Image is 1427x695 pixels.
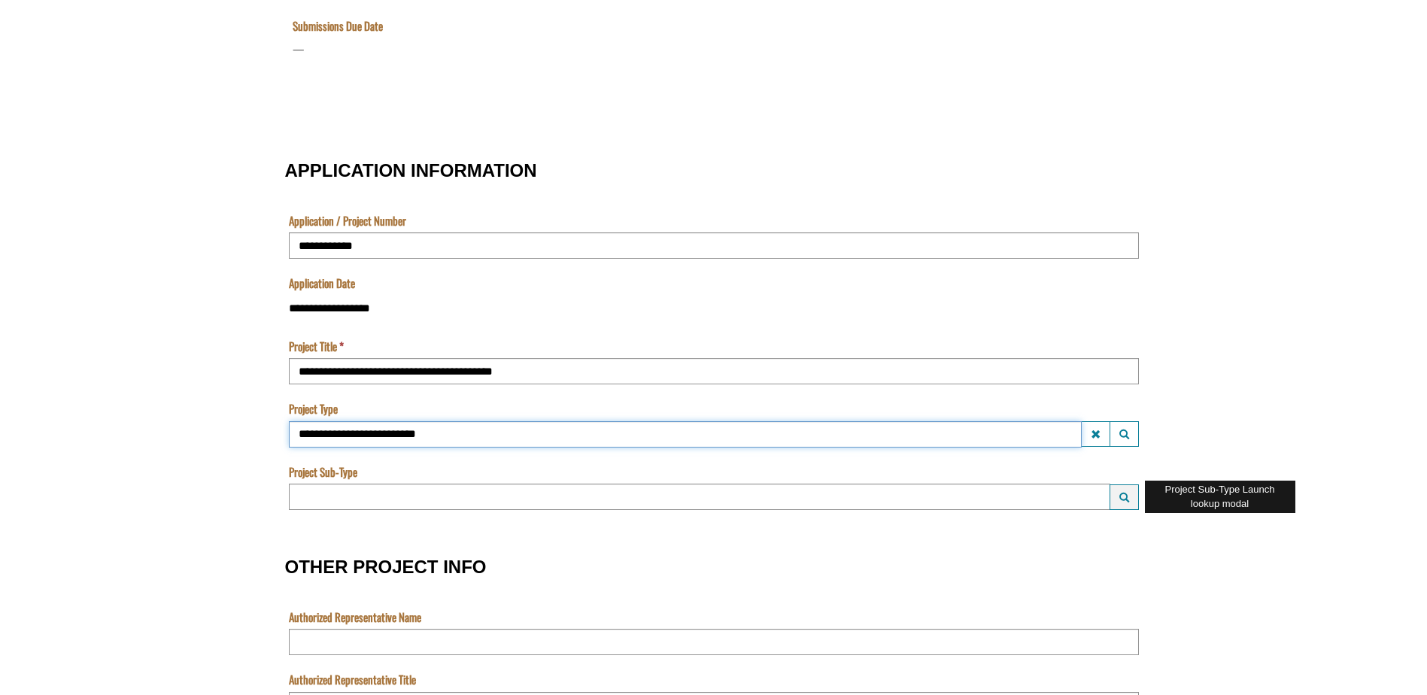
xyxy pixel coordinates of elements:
input: Name [4,83,726,109]
input: Project Sub-Type [289,484,1110,510]
label: Project Sub-Type [289,464,357,480]
label: Submissions Due Date [4,126,94,141]
button: Project Type Clear lookup field [1081,421,1110,447]
label: Application Date [289,275,355,291]
label: Project Title [289,338,344,354]
label: Application / Project Number [289,213,406,229]
div: — [4,148,15,164]
h3: OTHER PROJECT INFO [285,557,1143,577]
label: The name of the custom entity. [4,62,33,78]
h3: APPLICATION INFORMATION [285,161,1143,181]
input: Project Title [289,358,1139,384]
textarea: Acknowledgement [4,20,726,93]
input: Program is a required field. [4,20,726,46]
button: Project Type Launch lookup modal [1110,421,1139,447]
fieldset: APPLICATION INFORMATION [285,145,1143,527]
input: Project Type [289,421,1082,448]
button: Project Sub-Type Launch lookup modal [1110,484,1139,510]
label: Authorized Representative Name [289,609,421,625]
label: Project Type [289,401,338,417]
label: Authorized Representative Title [289,672,416,687]
div: Project Sub-Type Launch lookup modal [1145,481,1295,513]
